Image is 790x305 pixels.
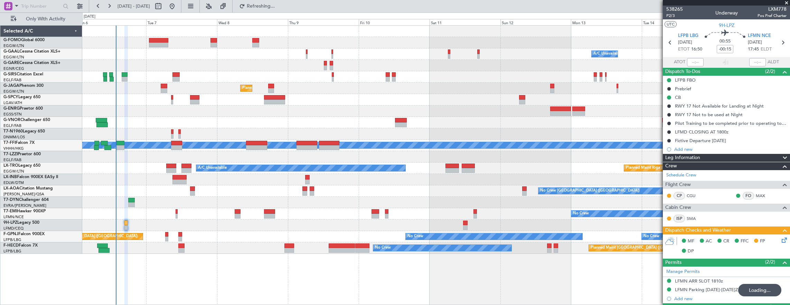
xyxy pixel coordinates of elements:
div: Thu 9 [288,19,359,25]
a: MAX [756,193,771,199]
a: G-GARECessna Citation XLS+ [3,61,60,65]
span: LXM778 [758,6,787,13]
div: No Crew [573,209,589,219]
a: EGSS/STN [3,112,22,117]
span: Refreshing... [246,4,275,9]
span: Cabin Crew [665,204,691,212]
a: 9H-LPZLegacy 500 [3,221,39,225]
div: ISP [674,215,685,222]
a: LFMD/CEQ [3,226,23,231]
span: CR [723,238,729,245]
span: Crew [665,162,677,170]
span: (2/2) [765,68,775,75]
a: EGNR/CEG [3,66,24,71]
a: Manage Permits [666,268,700,275]
span: Dispatch To-Dos [665,68,700,76]
div: Mon 6 [75,19,146,25]
span: (2/2) [765,258,775,266]
a: EDLW/DTM [3,180,24,185]
span: 538265 [666,6,683,13]
div: Pilot Training to be completed prior to operating to LFMD [675,120,787,126]
div: Planned Maint Riga (Riga Intl) [626,163,678,173]
span: MF [688,238,694,245]
span: [DATE] [748,39,762,46]
div: Prebrief [675,86,691,92]
div: Planned Maint [GEOGRAPHIC_DATA] ([GEOGRAPHIC_DATA]) [591,243,699,253]
a: VHHH/HKG [3,146,24,151]
a: LX-AOACitation Mustang [3,186,53,191]
span: LFMN NCE [748,33,771,39]
div: No Crew [643,231,659,242]
a: [PERSON_NAME]/QSA [3,192,44,197]
div: Tue 14 [642,19,713,25]
span: G-JAGA [3,84,19,88]
a: Schedule Crew [666,172,696,179]
a: EGLF/FAB [3,123,21,128]
div: LFMN Parking [DATE]-[DATE]Z [675,287,738,293]
a: T7-LZZIPraetor 600 [3,152,41,156]
div: Planned Maint [GEOGRAPHIC_DATA] ([GEOGRAPHIC_DATA]) [242,83,351,93]
a: G-GAALCessna Citation XLS+ [3,49,60,54]
a: T7-DYNChallenger 604 [3,198,49,202]
span: LFPB LBG [678,33,698,39]
div: Tue 7 [146,19,217,25]
a: EGGW/LTN [3,55,24,60]
a: F-GPNJFalcon 900EX [3,232,45,236]
a: DNMM/LOS [3,135,25,140]
span: T7-N1960 [3,129,23,133]
span: DP [688,248,694,255]
input: Trip Number [21,1,61,11]
a: SMA [687,215,702,222]
a: LFMN/NCE [3,214,24,220]
div: Fictive Departure [DATE] [675,138,726,144]
span: 17:45 [748,46,759,53]
span: F-HECD [3,243,19,248]
span: ELDT [761,46,772,53]
span: FP [760,238,765,245]
a: LFPB/LBG [3,249,21,254]
div: Add new [674,296,787,302]
span: T7-LZZI [3,152,18,156]
a: CGU [687,193,702,199]
a: EGGW/LTN [3,169,24,174]
a: EGLF/FAB [3,157,21,163]
span: Only With Activity [18,17,73,21]
span: G-GAAL [3,49,19,54]
div: No Crew [GEOGRAPHIC_DATA] ([GEOGRAPHIC_DATA]) [540,186,640,196]
a: EGGW/LTN [3,89,24,94]
a: F-HECDFalcon 7X [3,243,38,248]
div: A/C Unavailable [198,163,227,173]
div: Add new [674,146,787,152]
a: LFPB/LBG [3,237,21,242]
span: LX-AOA [3,186,19,191]
a: LX-INBFalcon 900EX EASy II [3,175,58,179]
span: [DATE] [678,39,692,46]
button: Refreshing... [236,1,278,12]
div: [DATE] [84,14,95,20]
div: Mon 13 [571,19,642,25]
div: Sat 11 [430,19,500,25]
div: Fri 10 [359,19,430,25]
span: T7-DYN [3,198,19,202]
a: LX-TROLegacy 650 [3,164,40,168]
span: ETOT [678,46,689,53]
span: Dispatch Checks and Weather [665,227,731,234]
a: EVRA/[PERSON_NAME] [3,203,46,208]
span: ATOT [674,59,685,66]
a: EGGW/LTN [3,43,24,48]
div: RWY 17 Not to be used at NIght [675,112,743,118]
input: --:-- [687,58,704,66]
span: LX-INB [3,175,17,179]
button: UTC [665,21,677,27]
div: A/C Unavailable [593,49,622,59]
span: G-SIRS [3,72,17,76]
a: G-JAGAPhenom 300 [3,84,44,88]
span: Permits [665,259,681,267]
span: Pos Pref Charter [758,13,787,19]
a: T7-EMIHawker 900XP [3,209,46,213]
span: AC [706,238,712,245]
div: Loading... [738,284,781,296]
div: LFMD CLOSING AT 1800z [675,129,728,135]
a: G-VNORChallenger 650 [3,118,50,122]
span: LX-TRO [3,164,18,168]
